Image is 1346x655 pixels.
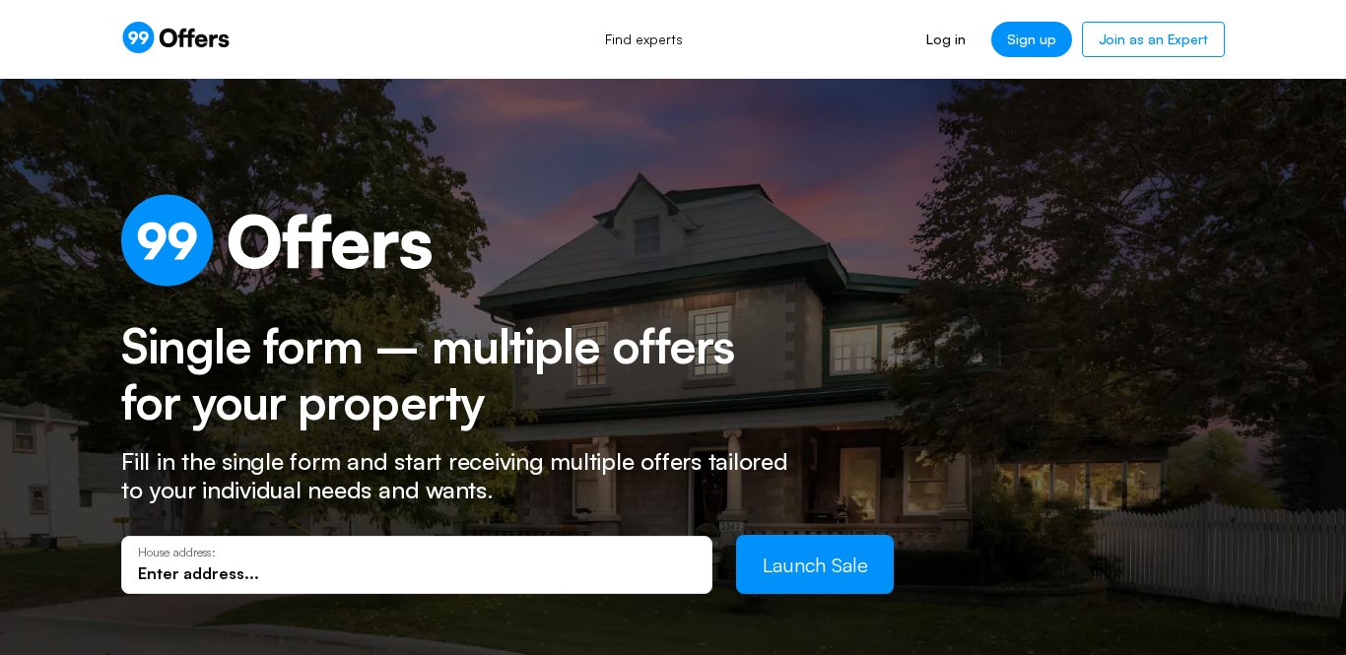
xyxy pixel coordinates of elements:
[121,318,776,431] h2: Single form – multiple offers for your property
[763,553,868,577] span: Launch Sale
[991,22,1072,57] a: Sign up
[736,535,894,594] button: Launch Sale
[910,22,980,57] a: Log in
[121,447,811,504] p: Fill in the single form and start receiving multiple offers tailored to your individual needs and...
[138,546,696,559] p: House address:
[1082,22,1225,57] a: Join as an Expert
[583,18,705,61] a: Find experts
[138,562,696,584] input: Enter address...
